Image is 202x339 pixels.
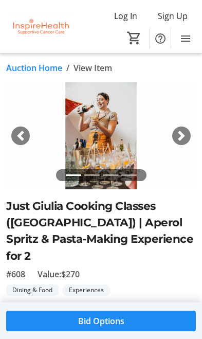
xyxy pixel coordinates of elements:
span: Log In [114,9,137,22]
button: Help [150,28,171,48]
tr-label-badge: Dining & Food [6,284,59,295]
span: / [66,61,69,74]
span: Bid Options [78,314,124,327]
span: #608 [6,267,25,280]
button: Sign Up [150,7,196,24]
h2: Just Giulia Cooking Classes ([GEOGRAPHIC_DATA]) | Aperol Spritz & Pasta-Making Experience for 2 [6,197,196,263]
span: Sign Up [158,9,188,22]
span: View Item [74,61,112,74]
button: Log In [106,7,145,24]
button: Menu [175,28,196,48]
tr-label-badge: Experiences [63,284,110,295]
button: Bid Options [6,310,196,331]
img: Image [6,82,196,189]
button: Cart [125,28,143,47]
a: Auction Home [6,61,62,74]
img: InspireHealth Supportive Cancer Care's Logo [6,7,75,46]
span: Value: $270 [38,267,80,280]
